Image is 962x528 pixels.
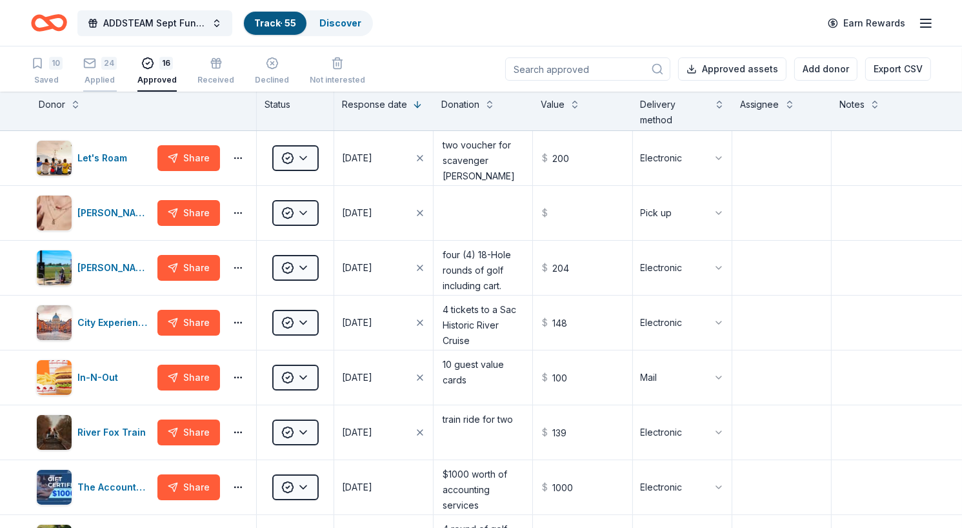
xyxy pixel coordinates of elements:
button: Share [157,145,220,171]
textarea: $1000 worth of accounting services [435,462,531,513]
button: [DATE] [334,350,433,405]
div: [DATE] [342,315,372,330]
button: Share [157,474,220,500]
img: Image for River Fox Train [37,415,72,450]
div: Received [197,75,234,85]
img: Image for In-N-Out [37,360,72,395]
div: [PERSON_NAME][GEOGRAPHIC_DATA] [77,260,152,276]
div: Saved [31,75,63,85]
button: [DATE] [334,460,433,514]
img: Image for Kendra Scott [37,196,72,230]
button: Share [157,200,220,226]
button: Image for The Accounting DoctorThe Accounting Doctor [36,469,152,505]
button: Received [197,52,234,92]
div: 16 [159,57,173,70]
button: Export CSV [865,57,931,81]
div: River Fox Train [77,425,151,440]
button: Track· 55Discover [243,10,373,36]
div: Donor [39,97,65,112]
button: Image for In-N-OutIn-N-Out [36,360,152,396]
textarea: 4 tickets to a Sac Historic River Cruise [435,297,531,349]
img: Image for The Accounting Doctor [37,470,72,505]
a: Earn Rewards [820,12,913,35]
a: Discover [319,17,361,28]
div: Assignee [740,97,779,112]
div: The Accounting Doctor [77,480,152,495]
img: Image for Bing Maloney Golf Complex [37,250,72,285]
textarea: two voucher for scavenger [PERSON_NAME] each worth $200 [435,132,531,184]
div: [DATE] [342,205,372,221]
div: Notes [839,97,865,112]
button: Image for Let's RoamLet's Roam [36,140,152,176]
div: 10 [49,57,63,70]
textarea: 10 guest value cards [435,352,531,403]
div: In-N-Out [77,370,123,385]
button: Share [157,420,220,445]
div: [PERSON_NAME] [77,205,152,221]
div: Response date [342,97,407,112]
button: Declined [255,52,289,92]
button: Approved assets [678,57,787,81]
div: Not interested [310,75,365,85]
img: Image for Let's Roam [37,141,72,176]
button: [DATE] [334,296,433,350]
textarea: train ride for two [435,407,531,458]
div: Value [541,97,565,112]
button: 24Applied [83,52,117,92]
div: Declined [255,75,289,85]
textarea: four (4) 18-Hole rounds of golf including cart. [435,242,531,294]
div: Delivery method [641,97,709,128]
button: Image for River Fox TrainRiver Fox Train [36,414,152,451]
span: ADDSTEAM Sept Fundraiser [103,15,206,31]
button: Image for Kendra Scott[PERSON_NAME] [36,195,152,231]
button: Add donor [794,57,857,81]
div: Approved [137,75,177,85]
input: Search approved [505,57,670,81]
button: Share [157,255,220,281]
div: [DATE] [342,260,372,276]
button: Not interested [310,52,365,92]
a: Home [31,8,67,38]
div: Applied [83,75,117,85]
button: 16Approved [137,52,177,92]
button: ADDSTEAM Sept Fundraiser [77,10,232,36]
button: Image for Bing Maloney Golf Complex[PERSON_NAME][GEOGRAPHIC_DATA] [36,250,152,286]
div: Donation [441,97,479,112]
div: 24 [101,57,117,70]
button: Image for City ExperiencesCity Experiences [36,305,152,341]
div: City Experiences [77,315,152,330]
div: [DATE] [342,480,372,495]
button: [DATE] [334,186,433,240]
button: [DATE] [334,131,433,185]
button: 10Saved [31,52,63,92]
button: Share [157,365,220,391]
button: Share [157,310,220,336]
div: Status [257,92,334,130]
button: [DATE] [334,405,433,460]
div: [DATE] [342,370,372,385]
div: [DATE] [342,425,372,440]
div: Let's Roam [77,150,132,166]
button: [DATE] [334,241,433,295]
div: [DATE] [342,150,372,166]
a: Track· 55 [254,17,296,28]
img: Image for City Experiences [37,305,72,340]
